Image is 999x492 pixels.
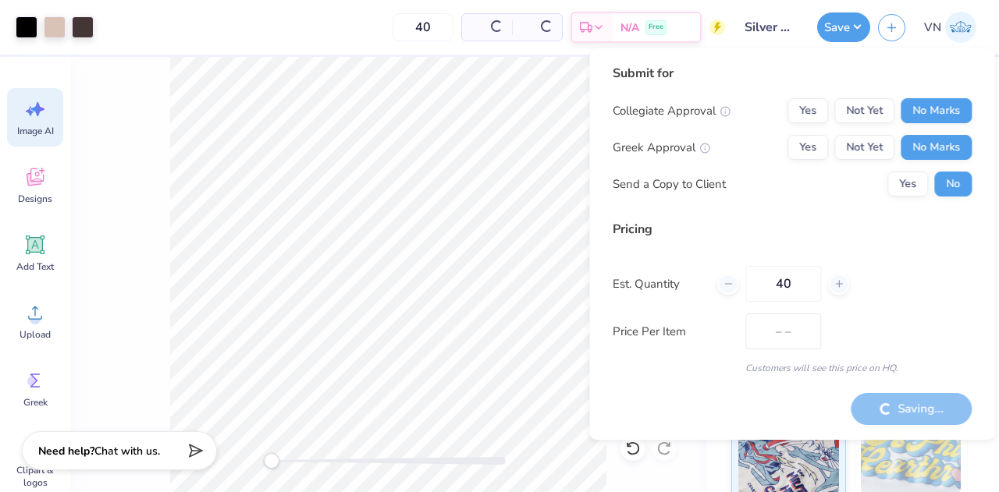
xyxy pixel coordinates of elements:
[393,13,453,41] input: – –
[834,98,894,123] button: Not Yet
[924,19,941,37] span: VN
[17,125,54,137] span: Image AI
[901,98,972,123] button: No Marks
[787,98,828,123] button: Yes
[745,266,821,302] input: – –
[787,135,828,160] button: Yes
[887,172,928,196] button: Yes
[94,444,160,458] span: Chat with us.
[613,220,972,239] div: Pricing
[901,135,972,160] button: No Marks
[613,102,731,120] div: Collegiate Approval
[817,12,870,42] button: Save
[264,453,279,469] div: Accessibility label
[613,323,734,341] label: Price Per Item
[613,275,706,293] label: Est. Quantity
[649,22,663,33] span: Free
[18,193,52,205] span: Designs
[945,12,976,43] img: Vivian Nguyen
[834,135,894,160] button: Not Yet
[16,260,54,273] span: Add Text
[620,19,639,36] span: N/A
[23,396,48,409] span: Greek
[934,172,972,196] button: No
[613,361,972,375] div: Customers will see this price on HQ.
[917,12,983,43] a: VN
[613,139,710,157] div: Greek Approval
[9,464,61,489] span: Clipart & logos
[38,444,94,458] strong: Need help?
[20,328,51,341] span: Upload
[613,175,726,193] div: Send a Copy to Client
[613,64,972,83] div: Submit for
[733,12,809,43] input: Untitled Design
